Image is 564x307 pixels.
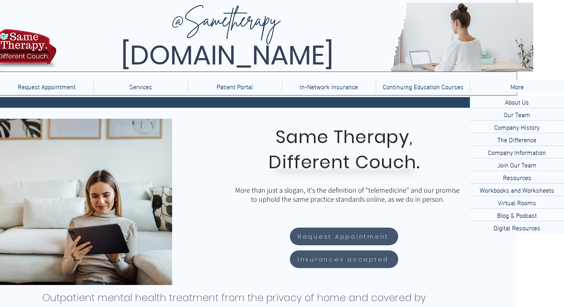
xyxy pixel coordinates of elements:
span: Different Couch. [269,150,420,175]
a: The Difference [470,133,564,145]
p: Virtual Rooms [495,196,539,208]
a: Insurances accepted [290,250,398,268]
a: In-Network Insurance [282,80,376,93]
p: More than just a slogan, it's the definition of "telemedicine" and our promise to uphold the same... [233,186,462,204]
a: Our Team [470,108,564,120]
p: Workbooks and Worksheets [477,184,557,196]
p: The Difference [494,133,540,145]
p: Our Team [501,108,533,120]
p: More [506,80,528,93]
p: Join Our Team [494,158,540,171]
a: Request Appointment [290,228,398,245]
a: Digital Resources [470,221,564,233]
p: Continuing Education Courses [379,80,468,93]
span: Same Therapy, [276,125,413,149]
p: Company History [491,121,543,133]
p: Services [125,80,156,93]
p: About Us [502,96,532,108]
p: Patient Portal [213,80,257,93]
p: Blog & Podcast [494,209,540,221]
a: Join Our Team [470,158,564,171]
a: Patient Portal [187,80,282,93]
p: Company Information [485,146,549,158]
p: In-Network Insurance [296,80,362,93]
a: Company History [470,120,564,133]
a: Blog & Podcast [470,208,564,221]
a: Resources [470,171,564,183]
span: Request Appointment [298,232,389,241]
img: Same Therapy, Different Couch. TelebehavioralHealth.US [58,3,533,72]
p: Request Appointment [14,80,80,93]
a: Company Information [470,145,564,158]
p: Digital Resources [490,221,544,233]
span: [DOMAIN_NAME] [121,37,334,74]
a: Virtual Rooms [470,196,564,208]
a: Workbooks and Worksheets [470,183,564,196]
p: Resources [500,171,534,183]
div: Services [93,80,187,93]
div: About Us [470,96,564,108]
span: Insurances accepted [298,255,389,264]
a: Continuing Education Courses [376,80,470,93]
